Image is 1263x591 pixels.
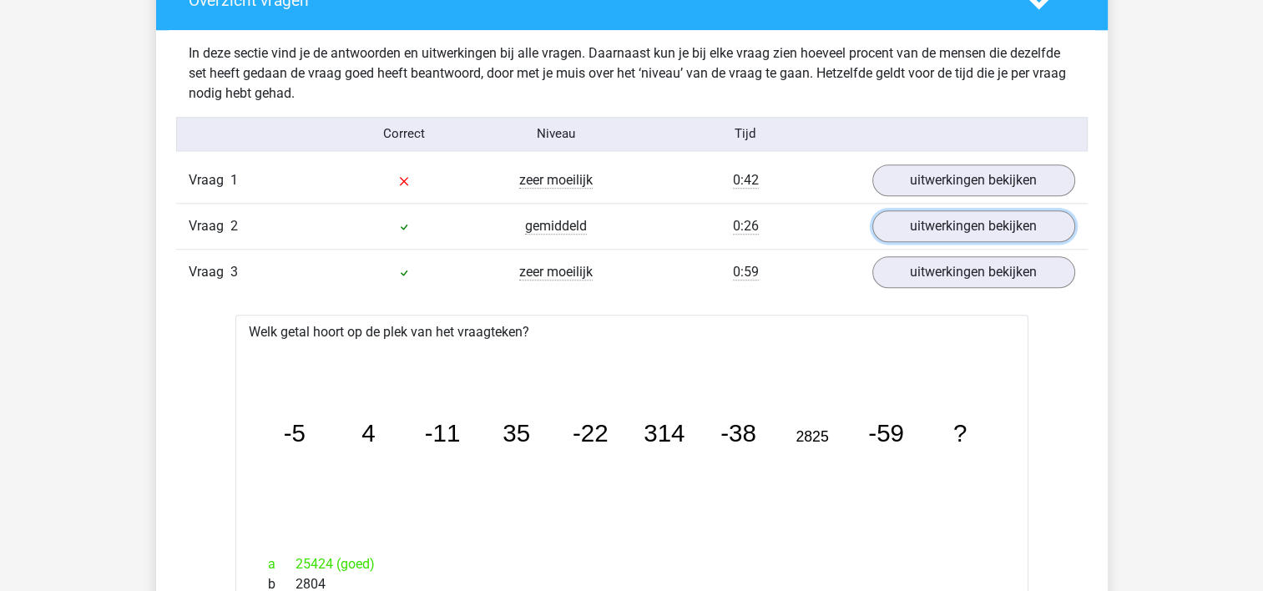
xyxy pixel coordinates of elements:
[268,554,296,574] span: a
[872,164,1075,196] a: uitwerkingen bekijken
[283,419,305,447] tspan: -5
[189,170,230,190] span: Vraag
[255,554,1008,574] div: 25424 (goed)
[872,210,1075,242] a: uitwerkingen bekijken
[572,419,608,447] tspan: -22
[503,419,530,447] tspan: 35
[733,218,759,235] span: 0:26
[644,419,685,447] tspan: 314
[868,419,904,447] tspan: -59
[733,172,759,189] span: 0:42
[189,262,230,282] span: Vraag
[631,124,859,144] div: Tijd
[189,216,230,236] span: Vraag
[796,428,829,445] tspan: 2825
[176,43,1088,104] div: In deze sectie vind je de antwoorden en uitwerkingen bij alle vragen. Daarnaast kun je bij elke v...
[872,256,1075,288] a: uitwerkingen bekijken
[328,124,480,144] div: Correct
[361,419,375,447] tspan: 4
[952,419,966,447] tspan: ?
[424,419,460,447] tspan: -11
[525,218,587,235] span: gemiddeld
[480,124,632,144] div: Niveau
[519,264,593,280] span: zeer moeilijk
[230,172,238,188] span: 1
[519,172,593,189] span: zeer moeilijk
[230,218,238,234] span: 2
[230,264,238,280] span: 3
[733,264,759,280] span: 0:59
[720,419,756,447] tspan: -38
